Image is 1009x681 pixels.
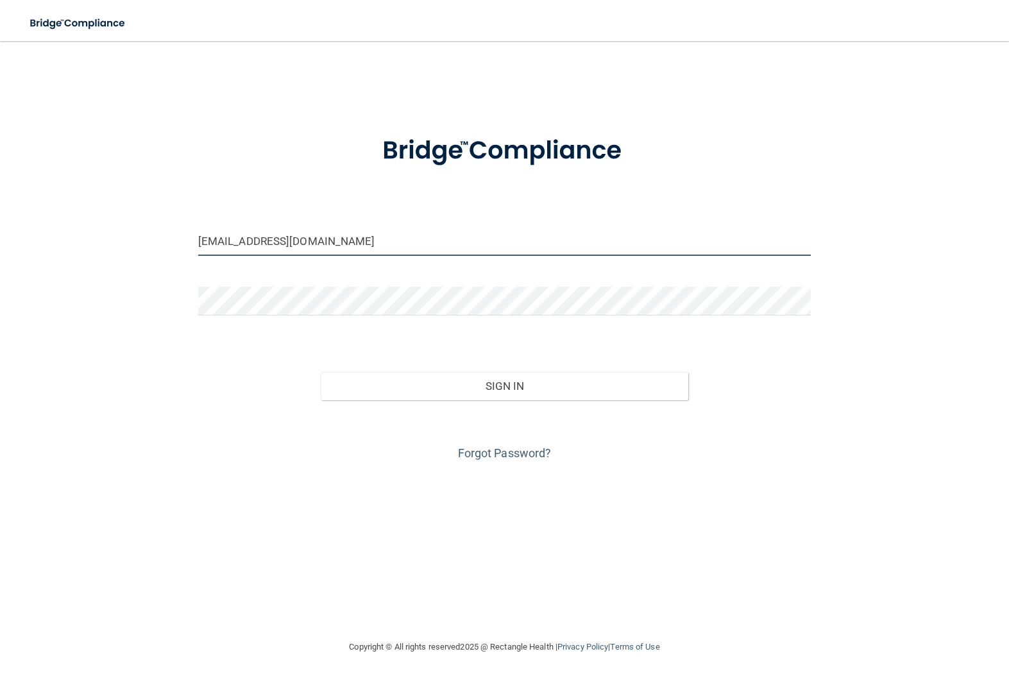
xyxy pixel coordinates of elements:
button: Sign In [321,372,688,400]
a: Forgot Password? [458,446,552,460]
a: Privacy Policy [557,642,608,652]
input: Email [198,227,811,256]
a: Terms of Use [610,642,659,652]
div: Copyright © All rights reserved 2025 @ Rectangle Health | | [271,626,739,668]
img: bridge_compliance_login_screen.278c3ca4.svg [19,10,137,37]
img: bridge_compliance_login_screen.278c3ca4.svg [356,118,653,184]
